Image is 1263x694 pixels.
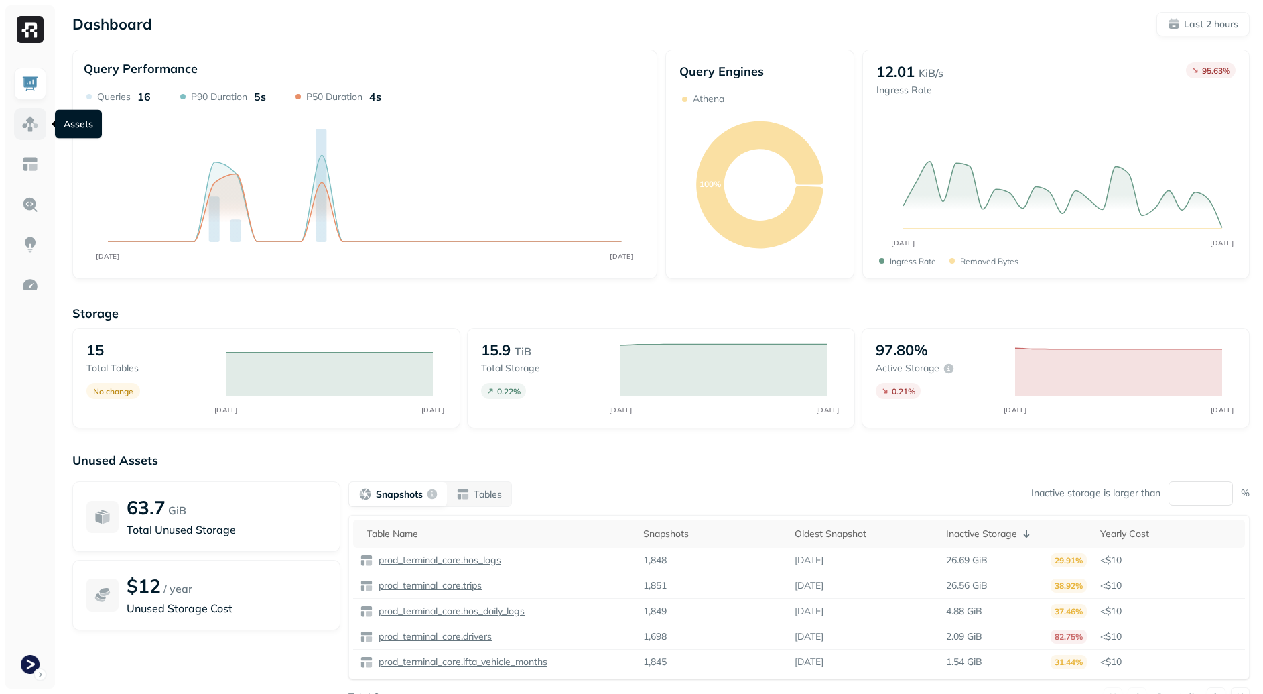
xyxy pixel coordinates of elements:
[1051,630,1087,644] p: 82.75%
[946,605,982,618] p: 4.88 GiB
[373,579,482,592] a: prod_terminal_core.trips
[1100,528,1238,540] div: Yearly Cost
[306,91,362,103] p: P50 Duration
[376,554,501,567] p: prod_terminal_core.hos_logs
[643,528,781,540] div: Snapshots
[376,630,492,643] p: prod_terminal_core.drivers
[1100,605,1238,618] p: <$10
[21,115,39,133] img: Assets
[367,528,630,540] div: Table Name
[643,579,667,592] p: 1,851
[876,62,915,81] p: 12.01
[1051,579,1087,593] p: 38.92%
[1156,12,1250,36] button: Last 2 hours
[21,655,40,674] img: Terminal
[86,362,212,375] p: Total tables
[919,65,943,81] p: KiB/s
[1051,604,1087,618] p: 37.46%
[86,341,104,359] p: 15
[946,554,988,567] p: 26.69 GiB
[693,93,724,105] p: Athena
[72,15,152,34] p: Dashboard
[373,630,492,643] a: prod_terminal_core.drivers
[1184,18,1238,31] p: Last 2 hours
[360,630,373,644] img: table
[679,64,841,79] p: Query Engines
[97,91,131,103] p: Queries
[21,156,39,173] img: Asset Explorer
[93,386,133,396] p: No change
[21,75,39,93] img: Dashboard
[214,406,237,414] tspan: [DATE]
[876,341,928,359] p: 97.80%
[360,656,373,669] img: table
[643,605,667,618] p: 1,849
[795,554,823,567] p: [DATE]
[815,406,839,414] tspan: [DATE]
[191,91,247,103] p: P90 Duration
[127,522,326,538] p: Total Unused Storage
[254,90,266,103] p: 5s
[168,502,186,518] p: GiB
[643,554,667,567] p: 1,848
[373,605,525,618] a: prod_terminal_core.hos_daily_logs
[376,656,547,669] p: prod_terminal_core.ifta_vehicle_months
[96,252,119,260] tspan: [DATE]
[163,581,192,597] p: / year
[892,239,915,247] tspan: [DATE]
[373,554,501,567] a: prod_terminal_core.hos_logs
[795,605,823,618] p: [DATE]
[84,61,198,76] p: Query Performance
[1202,66,1230,76] p: 95.63 %
[1241,487,1250,500] p: %
[474,488,502,501] p: Tables
[700,179,721,189] text: 100%
[376,605,525,618] p: prod_terminal_core.hos_daily_logs
[1100,630,1238,643] p: <$10
[795,528,933,540] div: Oldest Snapshot
[1100,579,1238,592] p: <$10
[1100,656,1238,669] p: <$10
[960,256,1018,266] p: Removed bytes
[795,630,823,643] p: [DATE]
[946,656,982,669] p: 1.54 GiB
[876,84,943,97] p: Ingress Rate
[515,343,531,359] p: TiB
[421,406,444,414] tspan: [DATE]
[360,579,373,593] img: table
[127,600,326,616] p: Unused Storage Cost
[55,110,102,139] div: Assets
[137,90,151,103] p: 16
[610,252,633,260] tspan: [DATE]
[1031,487,1160,500] p: Inactive storage is larger than
[946,528,1017,540] p: Inactive Storage
[369,90,381,103] p: 4s
[360,554,373,567] img: table
[376,579,482,592] p: prod_terminal_core.trips
[1100,554,1238,567] p: <$10
[643,630,667,643] p: 1,698
[127,574,161,597] p: $12
[795,579,823,592] p: [DATE]
[892,386,915,396] p: 0.21 %
[21,276,39,294] img: Optimization
[890,256,936,266] p: Ingress Rate
[72,453,1250,468] p: Unused Assets
[360,605,373,618] img: table
[21,196,39,213] img: Query Explorer
[481,341,511,359] p: 15.9
[1051,655,1087,669] p: 31.44%
[17,16,44,43] img: Ryft
[795,656,823,669] p: [DATE]
[497,386,521,396] p: 0.22 %
[72,306,1250,321] p: Storage
[946,630,982,643] p: 2.09 GiB
[376,488,423,501] p: Snapshots
[876,362,939,375] p: Active storage
[127,496,165,519] p: 63.7
[1211,239,1234,247] tspan: [DATE]
[946,579,988,592] p: 26.56 GiB
[643,656,667,669] p: 1,845
[373,656,547,669] a: prod_terminal_core.ifta_vehicle_months
[1210,406,1234,414] tspan: [DATE]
